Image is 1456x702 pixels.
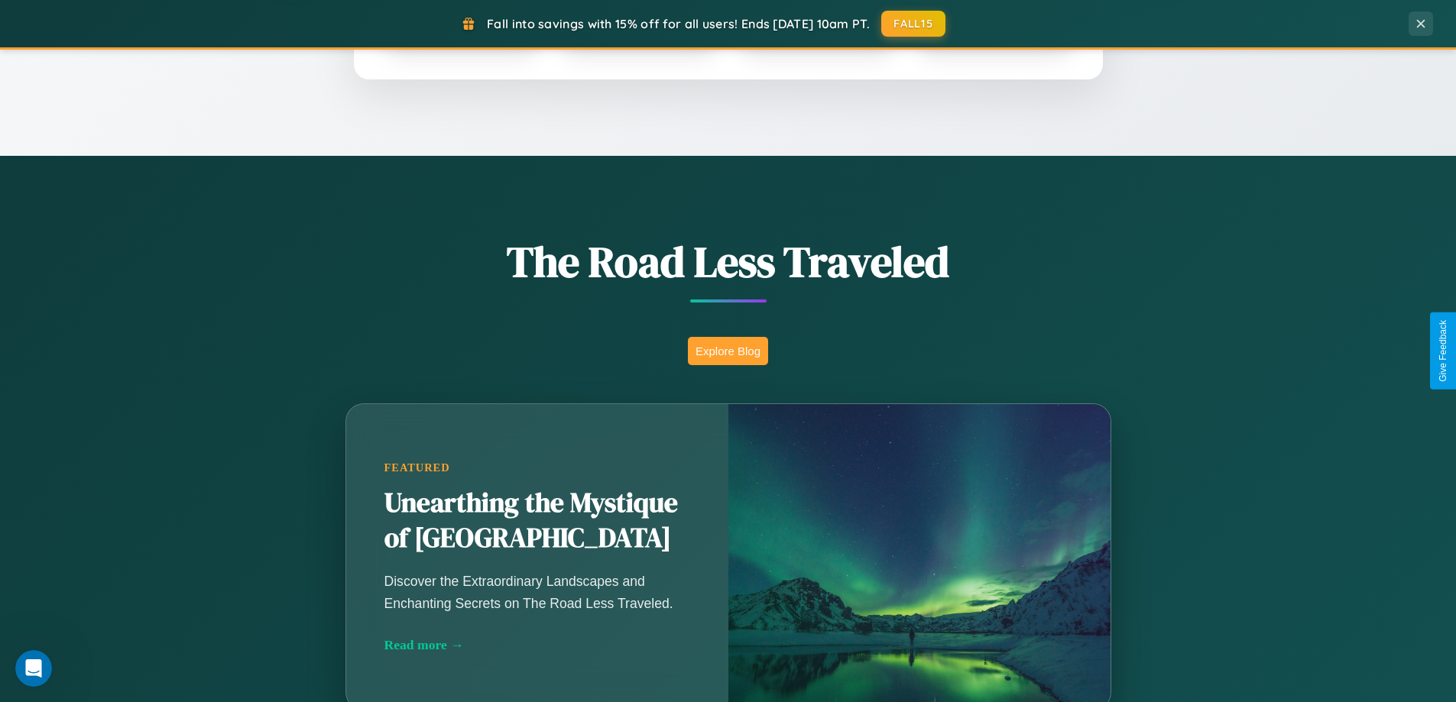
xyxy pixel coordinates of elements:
iframe: Intercom live chat [15,650,52,687]
h1: The Road Less Traveled [270,232,1187,291]
span: Fall into savings with 15% off for all users! Ends [DATE] 10am PT. [487,16,870,31]
h2: Unearthing the Mystique of [GEOGRAPHIC_DATA] [384,486,690,556]
div: Featured [384,461,690,474]
div: Give Feedback [1438,320,1448,382]
button: Explore Blog [688,337,768,365]
button: FALL15 [881,11,945,37]
p: Discover the Extraordinary Landscapes and Enchanting Secrets on The Road Less Traveled. [384,571,690,613]
div: Read more → [384,637,690,653]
